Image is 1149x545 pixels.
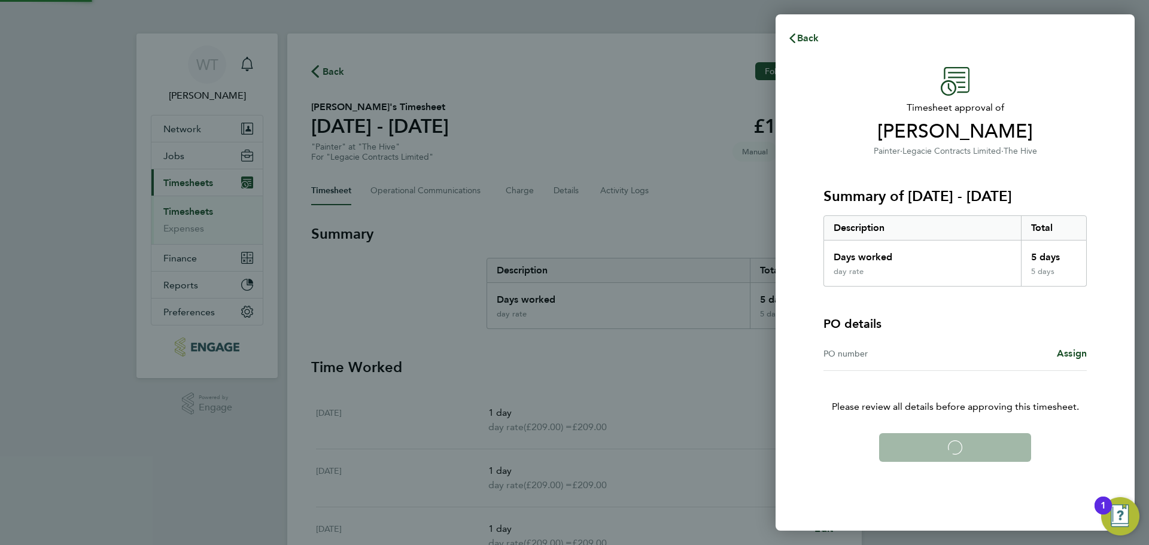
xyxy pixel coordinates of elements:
span: Timesheet approval of [823,101,1087,115]
span: Back [797,32,819,44]
div: day rate [834,267,864,276]
div: Total [1021,216,1087,240]
div: Summary of 22 - 28 Sep 2025 [823,215,1087,287]
p: Please review all details before approving this timesheet. [809,371,1101,414]
span: · [1001,146,1004,156]
button: Back [776,26,831,50]
div: PO number [823,346,955,361]
div: Days worked [824,240,1021,267]
span: [PERSON_NAME] [823,120,1087,144]
div: 1 [1101,506,1106,521]
div: 5 days [1021,267,1087,286]
span: · [900,146,902,156]
a: Assign [1057,346,1087,361]
button: Open Resource Center, 1 new notification [1101,497,1139,535]
span: The Hive [1004,146,1037,156]
h3: Summary of [DATE] - [DATE] [823,187,1087,206]
span: Assign [1057,348,1087,359]
span: Painter [874,146,900,156]
div: Description [824,216,1021,240]
h4: PO details [823,315,881,332]
div: 5 days [1021,240,1087,267]
span: Legacie Contracts Limited [902,146,1001,156]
